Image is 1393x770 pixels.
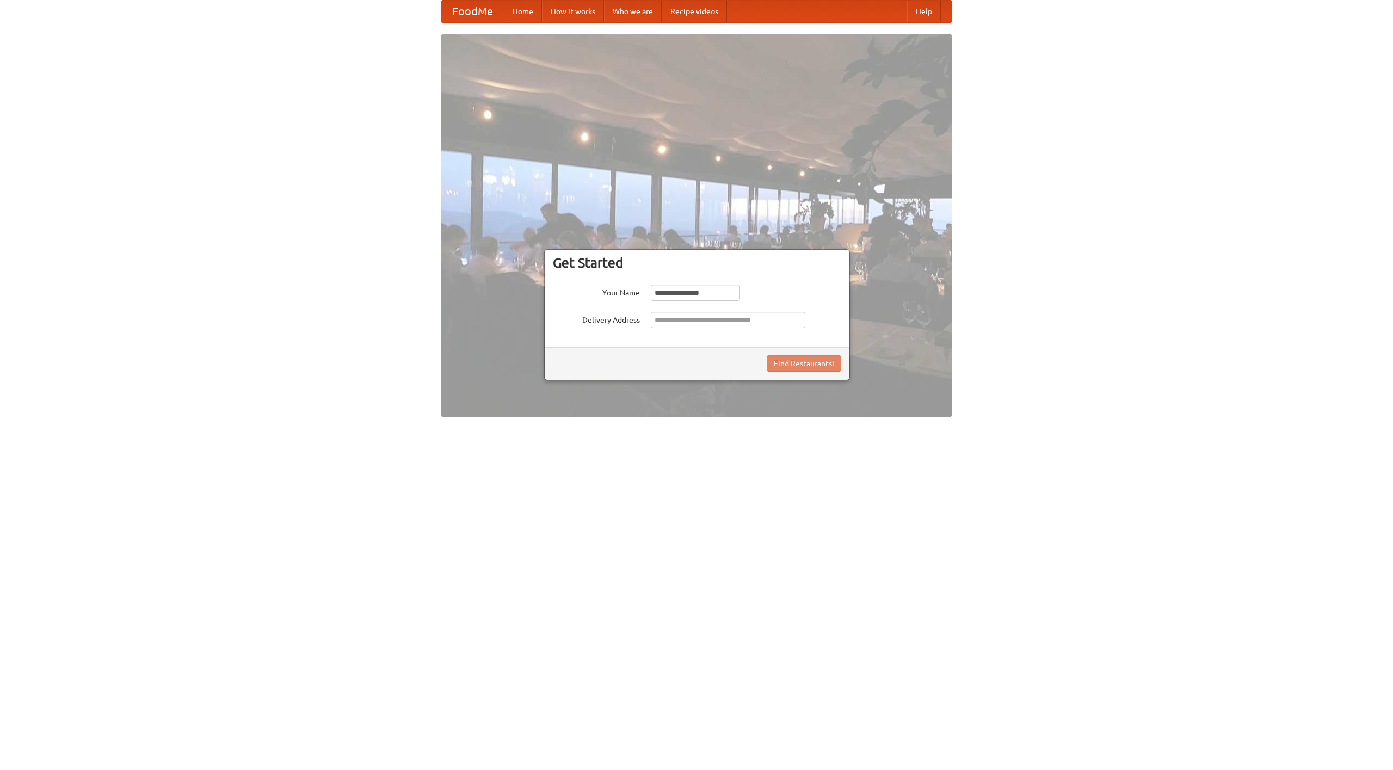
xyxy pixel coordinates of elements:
button: Find Restaurants! [767,355,841,372]
a: Who we are [604,1,662,22]
a: Recipe videos [662,1,727,22]
h3: Get Started [553,255,841,271]
label: Delivery Address [553,312,640,325]
a: Home [504,1,542,22]
a: Help [907,1,941,22]
a: How it works [542,1,604,22]
a: FoodMe [441,1,504,22]
label: Your Name [553,285,640,298]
